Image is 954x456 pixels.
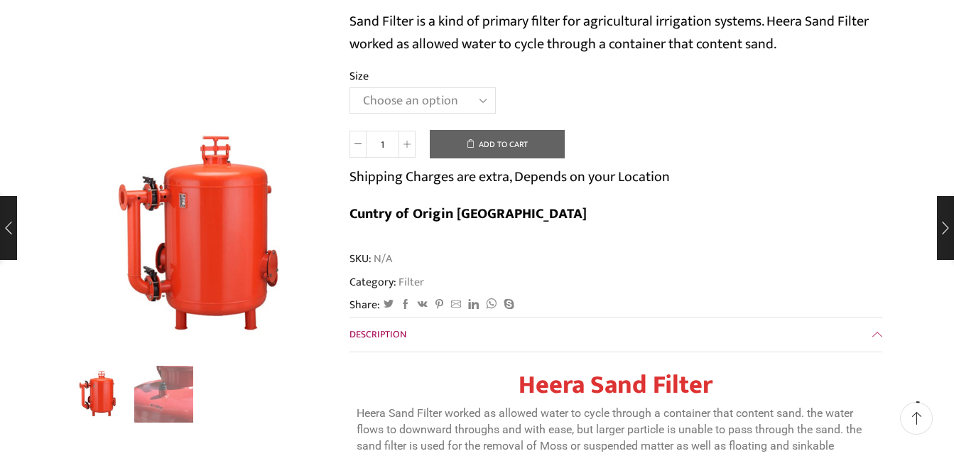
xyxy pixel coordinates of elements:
a: 1 [134,366,193,425]
span: SKU: [349,251,882,267]
span: N/A [372,251,392,267]
p: Sand Filter is a kind of primary filter for agricultural irrigation systems. Heera Sand Filter wo... [349,10,882,55]
span: Heera Sand Filter [519,364,712,406]
img: Heera Sand Filter [69,364,128,423]
div: 1 / 2 [72,103,328,359]
input: Product quantity [367,131,399,158]
a: Filter [396,273,424,291]
span: Description [349,326,406,342]
button: Add to cart [430,130,565,158]
p: Shipping Charges are extra, Depends on your Location [349,165,670,188]
a: Description [349,317,882,352]
li: 2 / 2 [134,366,193,423]
span: Share: [349,297,380,313]
b: Cuntry of Origin [GEOGRAPHIC_DATA] [349,202,587,226]
label: Size [349,68,369,85]
li: 1 / 2 [69,366,128,423]
span: Category: [349,274,424,291]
